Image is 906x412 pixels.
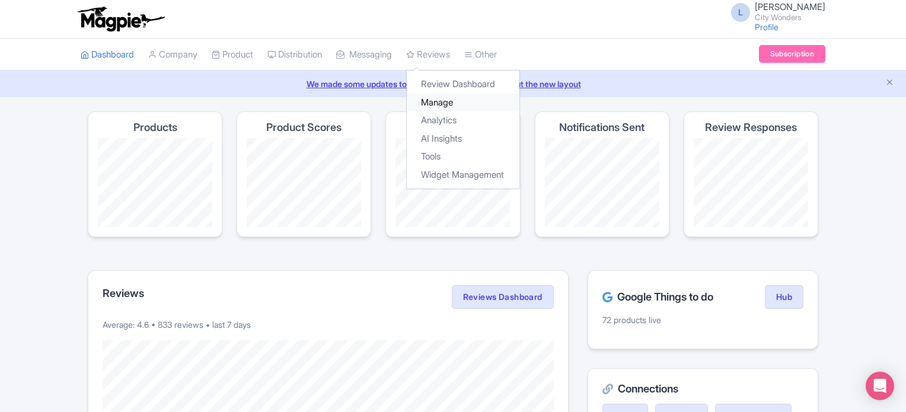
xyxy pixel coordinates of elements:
[407,75,519,94] a: Review Dashboard
[407,166,519,184] a: Widget Management
[731,3,750,22] span: L
[266,122,342,133] h4: Product Scores
[755,14,825,21] small: City Wonders
[148,39,197,71] a: Company
[759,45,825,63] a: Subscription
[602,291,713,303] h2: Google Things to do
[705,122,797,133] h4: Review Responses
[559,122,645,133] h4: Notifications Sent
[602,383,803,395] h2: Connections
[885,76,894,90] button: Close announcement
[336,39,392,71] a: Messaging
[407,130,519,148] a: AI Insights
[103,288,144,299] h2: Reviews
[755,1,825,12] span: [PERSON_NAME]
[724,2,825,21] a: L [PERSON_NAME] City Wonders
[133,122,177,133] h4: Products
[267,39,322,71] a: Distribution
[75,6,167,32] img: logo-ab69f6fb50320c5b225c76a69d11143b.png
[602,314,803,326] p: 72 products live
[406,39,450,71] a: Reviews
[765,285,803,309] a: Hub
[7,78,899,90] a: We made some updates to the platform. Read more about the new layout
[452,285,554,309] a: Reviews Dashboard
[755,22,779,32] a: Profile
[866,372,894,400] div: Open Intercom Messenger
[103,318,554,331] p: Average: 4.6 • 833 reviews • last 7 days
[407,111,519,130] a: Analytics
[212,39,253,71] a: Product
[407,148,519,166] a: Tools
[464,39,497,71] a: Other
[407,94,519,112] a: Manage
[81,39,134,71] a: Dashboard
